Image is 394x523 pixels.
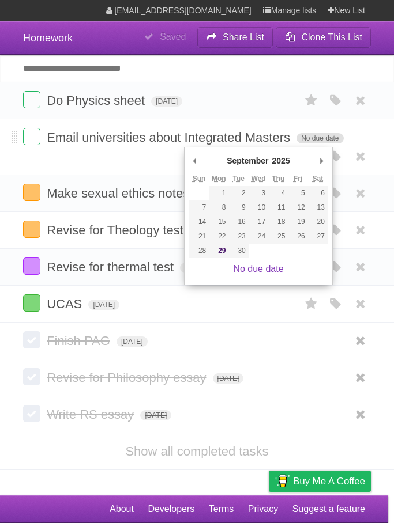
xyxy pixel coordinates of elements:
[47,297,85,311] span: UCAS
[276,27,371,48] button: Clone This List
[225,152,270,169] div: September
[209,244,228,258] button: 29
[23,128,40,145] label: Done
[23,257,40,275] label: Done
[213,373,244,384] span: [DATE]
[23,221,40,238] label: Done
[233,264,283,274] a: No due date
[268,200,288,215] button: 11
[316,152,328,169] button: Next Month
[288,186,307,200] button: 5
[23,331,40,348] label: Done
[308,200,328,215] button: 13
[23,184,40,201] label: Done
[180,263,211,273] span: [DATE]
[249,200,268,215] button: 10
[193,175,206,183] abbr: Sunday
[117,336,148,347] span: [DATE]
[272,175,284,183] abbr: Thursday
[212,175,226,183] abbr: Monday
[249,215,268,229] button: 17
[209,186,228,200] button: 1
[140,410,171,420] span: [DATE]
[268,229,288,244] button: 25
[47,130,293,145] span: Email universities about Integrated Masters
[189,244,209,258] button: 28
[47,260,177,274] span: Revise for thermal test
[23,405,40,422] label: Done
[189,152,201,169] button: Previous Month
[23,32,73,44] span: Homework
[249,186,268,200] button: 3
[209,215,228,229] button: 15
[23,368,40,385] label: Done
[301,32,362,42] b: Clone This List
[229,200,249,215] button: 9
[23,294,40,312] label: Done
[229,215,249,229] button: 16
[288,215,307,229] button: 19
[229,229,249,244] button: 23
[160,32,186,41] b: Saved
[88,300,119,310] span: [DATE]
[308,186,328,200] button: 6
[301,294,322,313] label: Star task
[229,244,249,258] button: 30
[148,498,194,520] a: Developers
[125,444,268,458] a: Show all completed tasks
[47,333,113,348] span: Finish PAG
[271,152,292,169] div: 2025
[312,175,323,183] abbr: Saturday
[293,471,365,491] span: Buy me a coffee
[249,229,268,244] button: 24
[229,186,249,200] button: 2
[23,91,40,108] label: Done
[223,32,264,42] b: Share List
[47,370,209,385] span: Revise for Philosophy essay
[292,498,365,520] a: Suggest a feature
[288,200,307,215] button: 12
[297,133,343,143] span: No due date
[288,229,307,244] button: 26
[189,229,209,244] button: 21
[197,27,273,48] button: Share List
[251,175,265,183] abbr: Wednesday
[209,200,228,215] button: 8
[209,229,228,244] button: 22
[151,96,182,107] span: [DATE]
[248,498,278,520] a: Privacy
[308,215,328,229] button: 20
[269,471,371,492] a: Buy me a coffee
[189,215,209,229] button: 14
[47,93,148,108] span: Do Physics sheet
[47,407,137,422] span: Write RS essay
[275,471,290,491] img: Buy me a coffee
[209,498,234,520] a: Terms
[232,175,244,183] abbr: Tuesday
[268,186,288,200] button: 4
[110,498,134,520] a: About
[301,91,322,110] label: Star task
[294,175,302,183] abbr: Friday
[189,200,209,215] button: 7
[47,223,186,237] span: Revise for Theology test
[47,186,192,200] span: Make sexual ethics notes
[268,215,288,229] button: 18
[308,229,328,244] button: 27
